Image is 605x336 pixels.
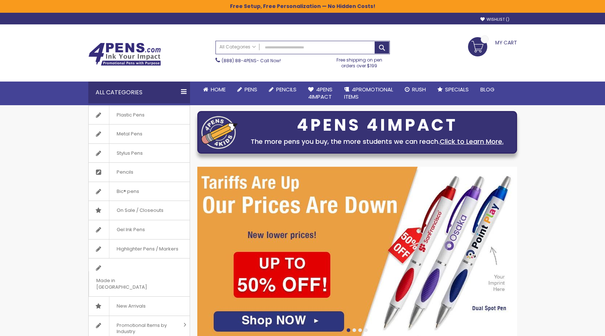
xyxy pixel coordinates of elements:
[89,258,190,296] a: Made in [GEOGRAPHIC_DATA]
[276,86,297,93] span: Pencils
[109,144,150,163] span: Stylus Pens
[412,86,426,93] span: Rush
[440,137,504,146] a: Click to Learn More.
[480,17,509,22] a: Wishlist
[344,86,393,100] span: 4PROMOTIONAL ITEMS
[308,86,332,100] span: 4Pens 4impact
[211,86,226,93] span: Home
[109,106,152,124] span: Plastic Pens
[329,54,390,69] div: Free shipping on pen orders over $199
[338,82,399,105] a: 4PROMOTIONALITEMS
[109,124,150,143] span: Metal Pens
[89,124,190,143] a: Metal Pens
[89,297,190,316] a: New Arrivals
[302,82,338,105] a: 4Pens4impact
[475,82,500,98] a: Blog
[201,116,238,149] img: four_pen_logo.png
[109,182,146,201] span: Bic® pens
[219,44,256,50] span: All Categories
[109,163,141,182] span: Pencils
[109,297,153,316] span: New Arrivals
[89,201,190,220] a: On Sale / Closeouts
[216,41,259,53] a: All Categories
[445,86,469,93] span: Specials
[197,82,231,98] a: Home
[109,220,152,239] span: Gel Ink Pens
[222,58,281,64] span: - Call Now!
[89,182,190,201] a: Bic® pens
[89,220,190,239] a: Gel Ink Pens
[89,240,190,258] a: Highlighter Pens / Markers
[88,82,190,103] div: All Categories
[432,82,475,98] a: Specials
[241,137,513,147] div: The more pens you buy, the more students we can reach.
[399,82,432,98] a: Rush
[89,163,190,182] a: Pencils
[480,86,495,93] span: Blog
[109,201,171,220] span: On Sale / Closeouts
[89,271,172,296] span: Made in [GEOGRAPHIC_DATA]
[88,43,161,66] img: 4Pens Custom Pens and Promotional Products
[245,86,257,93] span: Pens
[263,82,302,98] a: Pencils
[89,144,190,163] a: Stylus Pens
[222,58,257,64] a: (888) 88-4PENS
[241,118,513,133] div: 4PENS 4IMPACT
[231,82,263,98] a: Pens
[89,106,190,124] a: Plastic Pens
[109,240,186,258] span: Highlighter Pens / Markers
